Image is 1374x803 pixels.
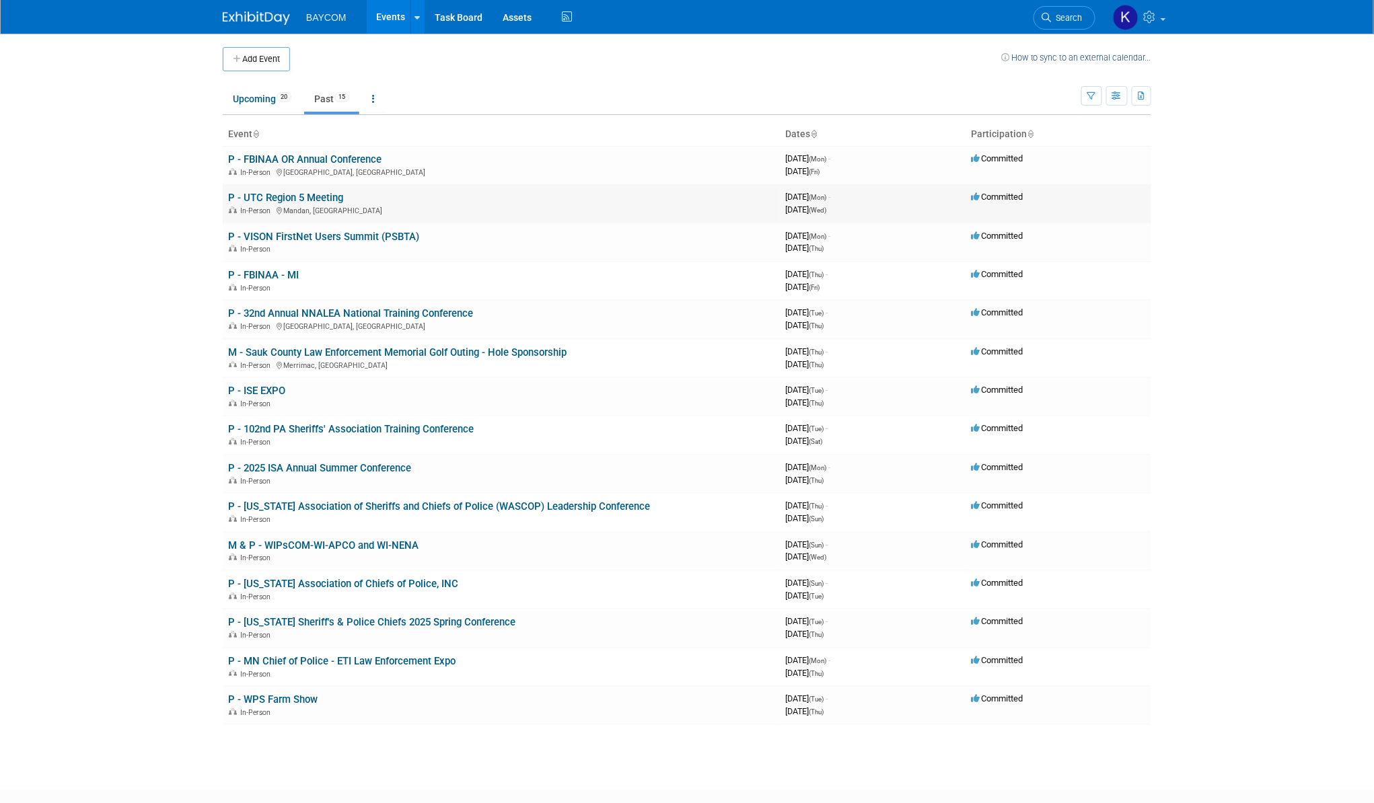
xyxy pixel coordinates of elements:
[229,245,237,252] img: In-Person Event
[228,693,318,705] a: P - WPS Farm Show
[277,92,291,102] span: 20
[809,502,824,510] span: (Thu)
[826,385,828,395] span: -
[240,631,275,640] span: In-Person
[785,385,828,395] span: [DATE]
[223,47,290,71] button: Add Event
[785,629,824,639] span: [DATE]
[828,462,830,472] span: -
[229,284,237,291] img: In-Person Event
[826,616,828,626] span: -
[785,578,828,588] span: [DATE]
[1113,5,1138,30] img: Kayla Novak
[785,153,830,163] span: [DATE]
[240,284,275,293] span: In-Person
[785,539,828,549] span: [DATE]
[785,231,830,241] span: [DATE]
[228,500,650,512] a: P - [US_STATE] Association of Sheriffs and Chiefs of Police (WASCOP) Leadership Conference
[809,271,824,278] span: (Thu)
[785,346,828,356] span: [DATE]
[785,475,824,485] span: [DATE]
[240,322,275,331] span: In-Person
[223,123,780,146] th: Event
[785,307,828,317] span: [DATE]
[828,655,830,665] span: -
[809,245,824,252] span: (Thu)
[826,269,828,279] span: -
[240,399,275,408] span: In-Person
[809,284,820,291] span: (Fri)
[828,231,830,241] span: -
[809,387,824,394] span: (Tue)
[785,590,824,601] span: [DATE]
[809,541,824,549] span: (Sun)
[809,592,824,600] span: (Tue)
[971,616,1023,626] span: Committed
[826,307,828,317] span: -
[785,616,828,626] span: [DATE]
[971,346,1023,356] span: Committed
[809,322,824,330] span: (Thu)
[809,631,824,638] span: (Thu)
[785,282,820,292] span: [DATE]
[785,243,824,253] span: [DATE]
[971,693,1023,703] span: Committed
[826,578,828,588] span: -
[240,708,275,717] span: In-Person
[785,397,824,408] span: [DATE]
[826,346,828,356] span: -
[228,307,473,319] a: P - 32nd Annual NNALEA National Training Conference
[229,515,237,522] img: In-Person Event
[240,592,275,601] span: In-Person
[240,245,275,254] span: In-Person
[228,231,419,243] a: P - VISON FirstNet Users Summit (PSBTA)
[228,153,382,165] a: P - FBINAA OR Annual Conference
[240,477,275,486] span: In-Person
[229,592,237,599] img: In-Person Event
[785,423,828,433] span: [DATE]
[785,551,826,562] span: [DATE]
[1027,128,1034,139] a: Sort by Participation Type
[240,361,275,370] span: In-Person
[826,423,828,433] span: -
[1052,13,1083,23] span: Search
[228,192,343,204] a: P - UTC Region 5 Meeting
[229,708,237,715] img: In-Person Event
[229,553,237,560] img: In-Person Event
[828,192,830,202] span: -
[785,436,822,446] span: [DATE]
[809,477,824,484] span: (Thu)
[228,423,474,435] a: P - 102nd PA Sheriffs' Association Training Conference
[228,320,774,331] div: [GEOGRAPHIC_DATA], [GEOGRAPHIC_DATA]
[334,92,349,102] span: 15
[971,385,1023,395] span: Committed
[809,657,826,664] span: (Mon)
[229,361,237,368] img: In-Person Event
[229,168,237,175] img: In-Person Event
[826,539,828,549] span: -
[809,695,824,703] span: (Tue)
[228,359,774,370] div: Merrimac, [GEOGRAPHIC_DATA]
[809,580,824,587] span: (Sun)
[809,438,822,445] span: (Sat)
[809,399,824,407] span: (Thu)
[971,269,1023,279] span: Committed
[228,655,456,667] a: P - MN Chief of Police - ETI Law Enforcement Expo
[229,438,237,445] img: In-Person Event
[828,153,830,163] span: -
[240,438,275,447] span: In-Person
[785,359,824,369] span: [DATE]
[240,206,275,215] span: In-Person
[785,706,824,716] span: [DATE]
[229,206,237,213] img: In-Person Event
[229,399,237,406] img: In-Person Event
[1034,6,1095,30] a: Search
[785,269,828,279] span: [DATE]
[228,539,419,551] a: M & P - WIPsCOM-WI-APCO and WI-NENA
[966,123,1151,146] th: Participation
[810,128,817,139] a: Sort by Start Date
[971,655,1023,665] span: Committed
[780,123,966,146] th: Dates
[785,500,828,510] span: [DATE]
[229,322,237,329] img: In-Person Event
